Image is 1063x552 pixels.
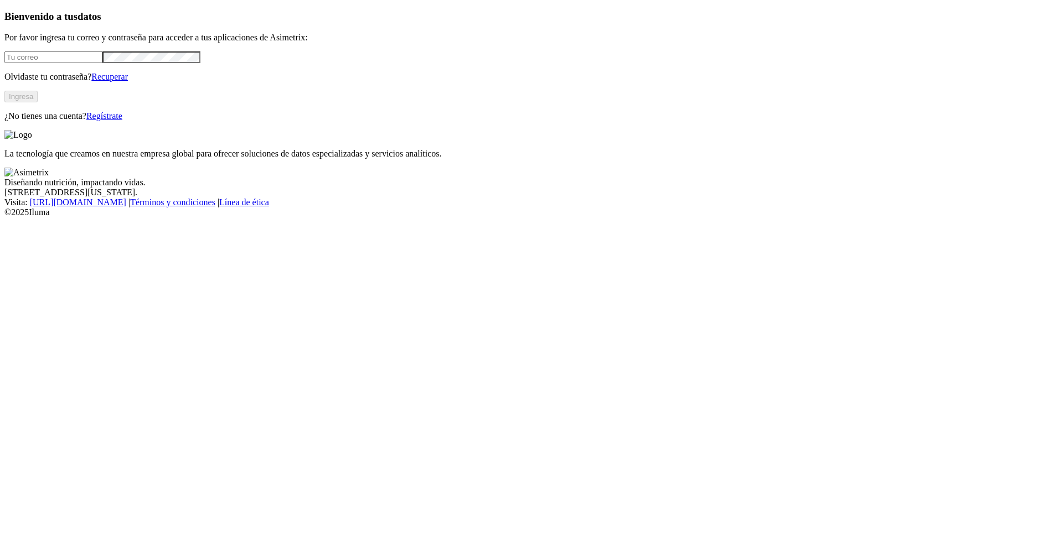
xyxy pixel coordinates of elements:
[4,168,49,178] img: Asimetrix
[91,72,128,81] a: Recuperar
[4,111,1059,121] p: ¿No tienes una cuenta?
[4,188,1059,197] div: [STREET_ADDRESS][US_STATE].
[4,178,1059,188] div: Diseñando nutrición, impactando vidas.
[4,207,1059,217] div: © 2025 Iluma
[4,130,32,140] img: Logo
[4,72,1059,82] p: Olvidaste tu contraseña?
[78,11,101,22] span: datos
[4,91,38,102] button: Ingresa
[4,197,1059,207] div: Visita : | |
[4,33,1059,43] p: Por favor ingresa tu correo y contraseña para acceder a tus aplicaciones de Asimetrix:
[4,51,102,63] input: Tu correo
[219,197,269,207] a: Línea de ética
[30,197,126,207] a: [URL][DOMAIN_NAME]
[4,11,1059,23] h3: Bienvenido a tus
[4,149,1059,159] p: La tecnología que creamos en nuestra empresa global para ofrecer soluciones de datos especializad...
[130,197,215,207] a: Términos y condiciones
[86,111,122,121] a: Regístrate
